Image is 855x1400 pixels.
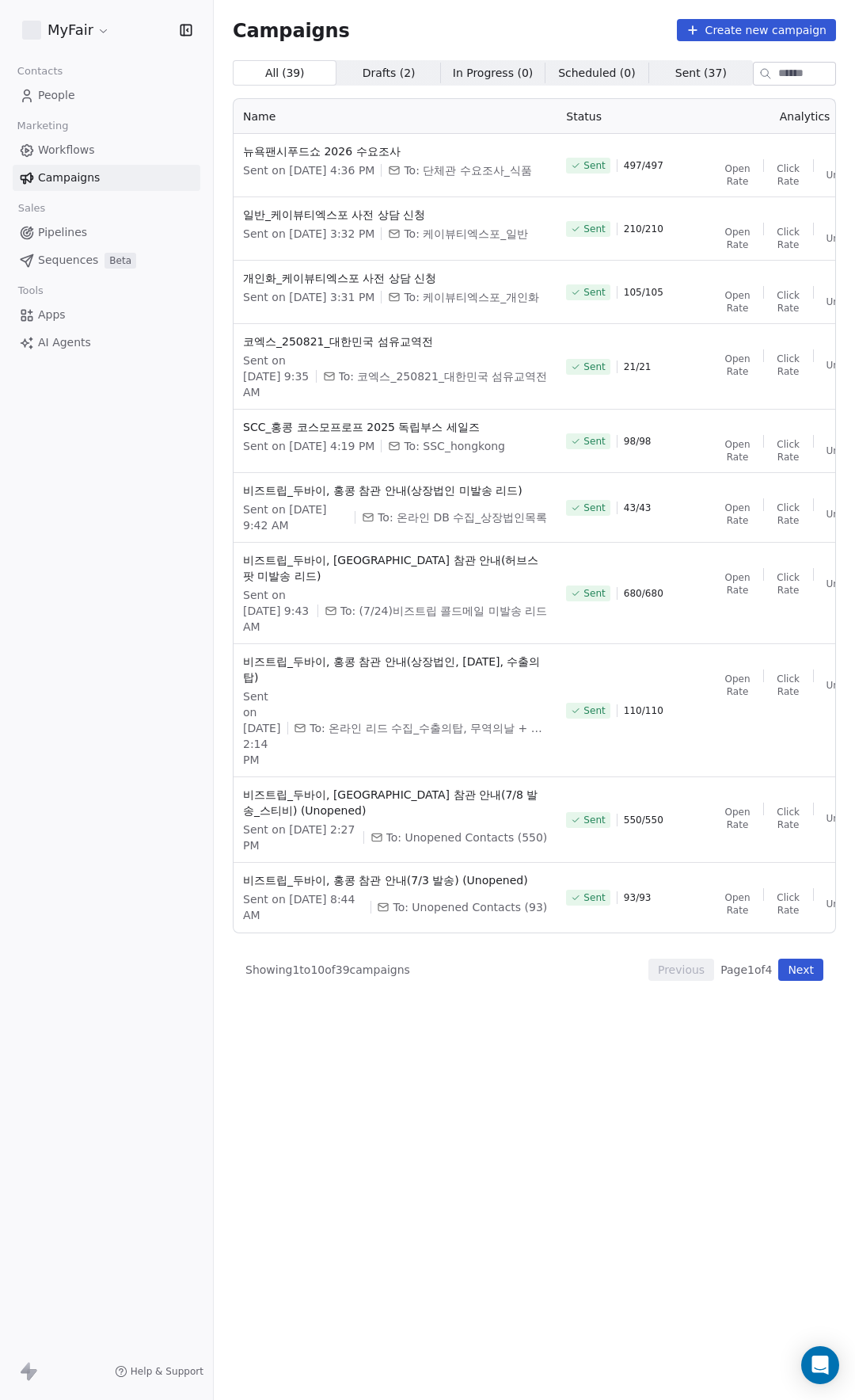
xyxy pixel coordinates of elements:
[38,87,75,104] span: People
[724,353,750,378] span: Open Rate
[778,959,823,981] button: Next
[243,207,547,223] span: 일반_케이뷰티엑스포 사전 상담 신청
[583,587,605,600] span: Sent
[624,360,652,373] span: 21 / 21
[11,196,52,220] span: Sales
[104,253,136,269] span: Beta
[724,571,750,597] span: Open Rate
[648,959,714,981] button: Previous
[624,502,652,514] span: 43 / 43
[243,822,357,853] span: Sent on [DATE] 2:27 PM
[724,891,750,917] span: Open Rate
[624,814,663,826] span: 550 / 550
[720,962,772,978] span: Page 1 of 4
[624,223,663,235] span: 210 / 210
[310,720,547,736] span: To: 온라인 리드 수집_수출의탑, 무역의날 + 1 more
[776,289,800,315] span: Click Rate
[243,419,547,435] span: SCC_홍콩 코스모프로프 2025 독립부스 세일즈
[13,330,200,356] a: AI Agents
[38,252,98,269] span: Sequences
[624,159,663,172] span: 497 / 497
[404,289,539,305] span: To: 케이뷰티엑스포_개인화
[677,19,836,41] button: Create new campaign
[583,159,605,172] span: Sent
[243,289,374,305] span: Sent on [DATE] 3:31 PM
[13,247,200,273] a: SequencesBeta
[724,806,750,831] span: Open Rate
[776,673,800,698] span: Click Rate
[724,226,750,251] span: Open Rate
[243,587,311,635] span: Sent on [DATE] 9:43 AM
[243,226,374,242] span: Sent on [DATE] 3:32 PM
[243,654,547,685] span: 비즈트립_두바이, 홍콩 참관 안내(상장법인, [DATE], 수출의 탑)
[47,20,93,40] span: MyFair
[404,226,528,242] span: To: 케이뷰티엑스포_일반
[583,286,605,299] span: Sent
[243,891,364,923] span: Sent on [DATE] 8:44 AM
[13,165,200,191] a: Campaigns
[243,483,547,498] span: 비즈트립_두바이, 홍콩 참관 안내(상장법인 미발송 리드)
[583,360,605,373] span: Sent
[38,142,95,158] span: Workflows
[340,603,548,619] span: To: (7/24)비즈트립 콜드메일 미발송 리드
[724,673,750,698] span: Open Rate
[393,899,547,915] span: To: Unopened Contacts (93)
[776,891,800,917] span: Click Rate
[115,1365,203,1378] a: Help & Support
[583,502,605,514] span: Sent
[776,806,800,831] span: Click Rate
[243,334,547,349] span: 코엑스_250821_대한민국 섬유교역전
[10,114,75,138] span: Marketing
[404,162,531,178] span: To: 단체관 수요조사_식품
[724,289,750,315] span: Open Rate
[776,571,800,597] span: Click Rate
[624,435,652,448] span: 98 / 98
[583,223,605,235] span: Sent
[131,1365,203,1378] span: Help & Support
[583,435,605,448] span: Sent
[245,962,410,978] span: Showing 1 to 10 of 39 campaigns
[558,65,636,82] span: Scheduled ( 0 )
[776,226,800,251] span: Click Rate
[583,891,605,904] span: Sent
[363,65,416,82] span: Drafts ( 2 )
[243,552,547,584] span: 비즈트립_두바이, [GEOGRAPHIC_DATA] 참관 안내(허브스팟 미발송 리드)
[10,59,70,83] span: Contacts
[234,99,557,134] th: Name
[339,368,548,384] span: To: 코엑스_250821_대한민국 섬유교역전
[243,143,547,159] span: 뉴욕팬시푸드쇼 2026 수요조사
[378,509,547,525] span: To: 온라인 DB 수집_상장법인목록
[583,704,605,717] span: Sent
[243,502,348,533] span: Sent on [DATE] 9:42 AM
[243,689,281,768] span: Sent on [DATE] 2:14 PM
[13,82,200,109] a: People
[801,1346,839,1384] div: Open Intercom Messenger
[776,162,800,188] span: Click Rate
[675,65,727,82] span: Sent ( 37 )
[453,65,534,82] span: In Progress ( 0 )
[624,891,652,904] span: 93 / 93
[724,438,750,463] span: Open Rate
[624,286,663,299] span: 105 / 105
[404,438,505,454] span: To: SSC_hongkong
[243,787,547,818] span: 비즈트립_두바이, [GEOGRAPHIC_DATA] 참관 안내(7/8 발송_스티비) (Unopened)
[13,137,200,163] a: Workflows
[386,830,548,845] span: To: Unopened Contacts (550)
[776,502,800,527] span: Click Rate
[776,438,800,463] span: Click Rate
[243,872,547,888] span: 비즈트립_두바이, 홍콩 참관 안내(7/3 발송) (Unopened)
[13,302,200,328] a: Apps
[38,224,87,241] span: Pipelines
[38,334,91,351] span: AI Agents
[557,99,715,134] th: Status
[624,587,663,600] span: 680 / 680
[243,353,310,400] span: Sent on [DATE] 9:35 AM
[724,502,750,527] span: Open Rate
[583,814,605,826] span: Sent
[776,353,800,378] span: Click Rate
[724,162,750,188] span: Open Rate
[13,219,200,246] a: Pipelines
[38,307,66,323] span: Apps
[243,438,374,454] span: Sent on [DATE] 4:19 PM
[38,170,100,186] span: Campaigns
